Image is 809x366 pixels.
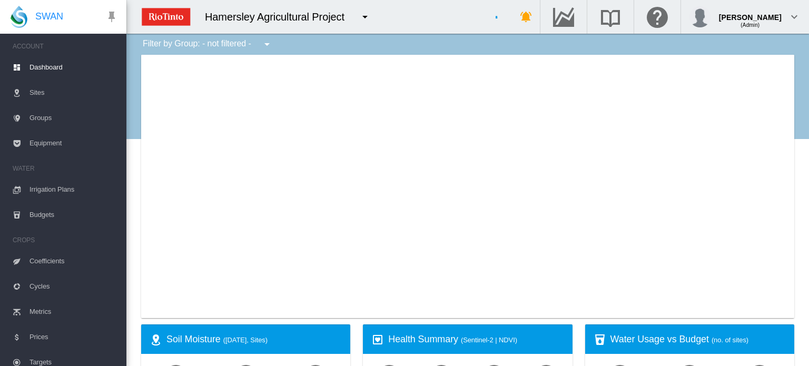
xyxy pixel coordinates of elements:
[594,333,606,346] md-icon: icon-cup-water
[13,160,118,177] span: WATER
[150,333,162,346] md-icon: icon-map-marker-radius
[788,11,801,23] md-icon: icon-chevron-down
[11,6,27,28] img: SWAN-Landscape-Logo-Colour-drop.png
[610,333,786,346] div: Water Usage vs Budget
[13,232,118,249] span: CROPS
[741,22,759,28] span: (Admin)
[13,38,118,55] span: ACCOUNT
[29,249,118,274] span: Coefficients
[105,11,118,23] md-icon: icon-pin
[29,299,118,324] span: Metrics
[137,4,194,30] img: ZPXdBAAAAAElFTkSuQmCC
[516,6,537,27] button: icon-bell-ring
[461,336,517,344] span: (Sentinel-2 | NDVI)
[29,55,118,80] span: Dashboard
[29,274,118,299] span: Cycles
[29,177,118,202] span: Irrigation Plans
[29,202,118,227] span: Budgets
[35,10,63,23] span: SWAN
[719,8,782,18] div: [PERSON_NAME]
[388,333,564,346] div: Health Summary
[223,336,268,344] span: ([DATE], Sites)
[551,11,576,23] md-icon: Go to the Data Hub
[354,6,376,27] button: icon-menu-down
[689,6,711,27] img: profile.jpg
[29,80,118,105] span: Sites
[520,11,532,23] md-icon: icon-bell-ring
[29,324,118,350] span: Prices
[29,131,118,156] span: Equipment
[29,105,118,131] span: Groups
[261,38,273,51] md-icon: icon-menu-down
[135,34,281,55] div: Filter by Group: - not filtered -
[205,9,354,24] div: Hamersley Agricultural Project
[166,333,342,346] div: Soil Moisture
[359,11,371,23] md-icon: icon-menu-down
[645,11,670,23] md-icon: Click here for help
[598,11,623,23] md-icon: Search the knowledge base
[712,336,748,344] span: (no. of sites)
[371,333,384,346] md-icon: icon-heart-box-outline
[256,34,278,55] button: icon-menu-down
